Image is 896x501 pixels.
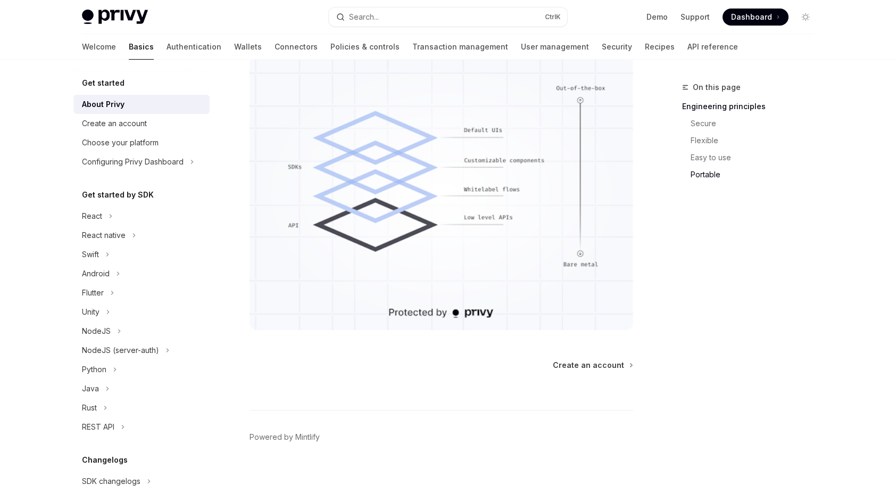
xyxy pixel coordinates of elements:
div: Configuring Privy Dashboard [82,155,184,168]
h5: Get started by SDK [82,188,154,201]
a: Basics [129,34,154,60]
a: API reference [687,34,738,60]
div: Python [82,363,106,376]
a: Create an account [553,360,632,371]
button: Toggle SDK changelogs section [73,472,210,491]
button: Toggle Android section [73,264,210,283]
div: REST API [82,421,114,433]
a: Welcome [82,34,116,60]
div: NodeJS [82,325,111,338]
a: Wallets [234,34,262,60]
button: Toggle Configuring Privy Dashboard section [73,152,210,171]
a: Engineering principles [682,98,823,115]
button: Toggle NodeJS section [73,322,210,341]
button: Toggle Java section [73,379,210,398]
a: User management [521,34,589,60]
a: Support [681,12,710,22]
div: SDK changelogs [82,475,140,488]
a: Recipes [645,34,675,60]
div: Rust [82,401,97,414]
img: light logo [82,10,148,24]
span: Create an account [553,360,624,371]
button: Open search [329,7,567,27]
span: Dashboard [731,12,772,22]
button: Toggle dark mode [797,9,814,26]
a: Portable [682,166,823,183]
div: Create an account [82,117,147,130]
a: Powered by Mintlify [250,432,320,442]
a: Dashboard [723,9,789,26]
a: Transaction management [412,34,508,60]
a: Create an account [73,114,210,133]
button: Toggle React section [73,207,210,226]
a: Authentication [167,34,221,60]
div: Search... [349,11,379,23]
div: Choose your platform [82,136,159,149]
img: images/Customization.png [250,56,633,330]
button: Toggle Flutter section [73,283,210,302]
span: Ctrl K [545,13,561,21]
div: About Privy [82,98,125,111]
div: React native [82,229,126,242]
div: Java [82,382,99,395]
button: Toggle NodeJS (server-auth) section [73,341,210,360]
a: Choose your platform [73,133,210,152]
h5: Get started [82,77,125,89]
button: Toggle Swift section [73,245,210,264]
div: Unity [82,306,99,318]
button: Toggle Unity section [73,302,210,322]
div: Swift [82,248,99,261]
a: About Privy [73,95,210,114]
h5: Changelogs [82,454,128,466]
a: Secure [682,115,823,132]
div: Android [82,267,110,280]
a: Security [602,34,632,60]
a: Easy to use [682,149,823,166]
span: On this page [693,81,741,94]
a: Flexible [682,132,823,149]
button: Toggle Rust section [73,398,210,417]
div: Flutter [82,286,104,299]
a: Demo [646,12,668,22]
a: Connectors [275,34,318,60]
button: Toggle React native section [73,226,210,245]
div: React [82,210,102,223]
button: Toggle REST API section [73,417,210,437]
div: NodeJS (server-auth) [82,344,159,357]
button: Toggle Python section [73,360,210,379]
a: Policies & controls [330,34,400,60]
